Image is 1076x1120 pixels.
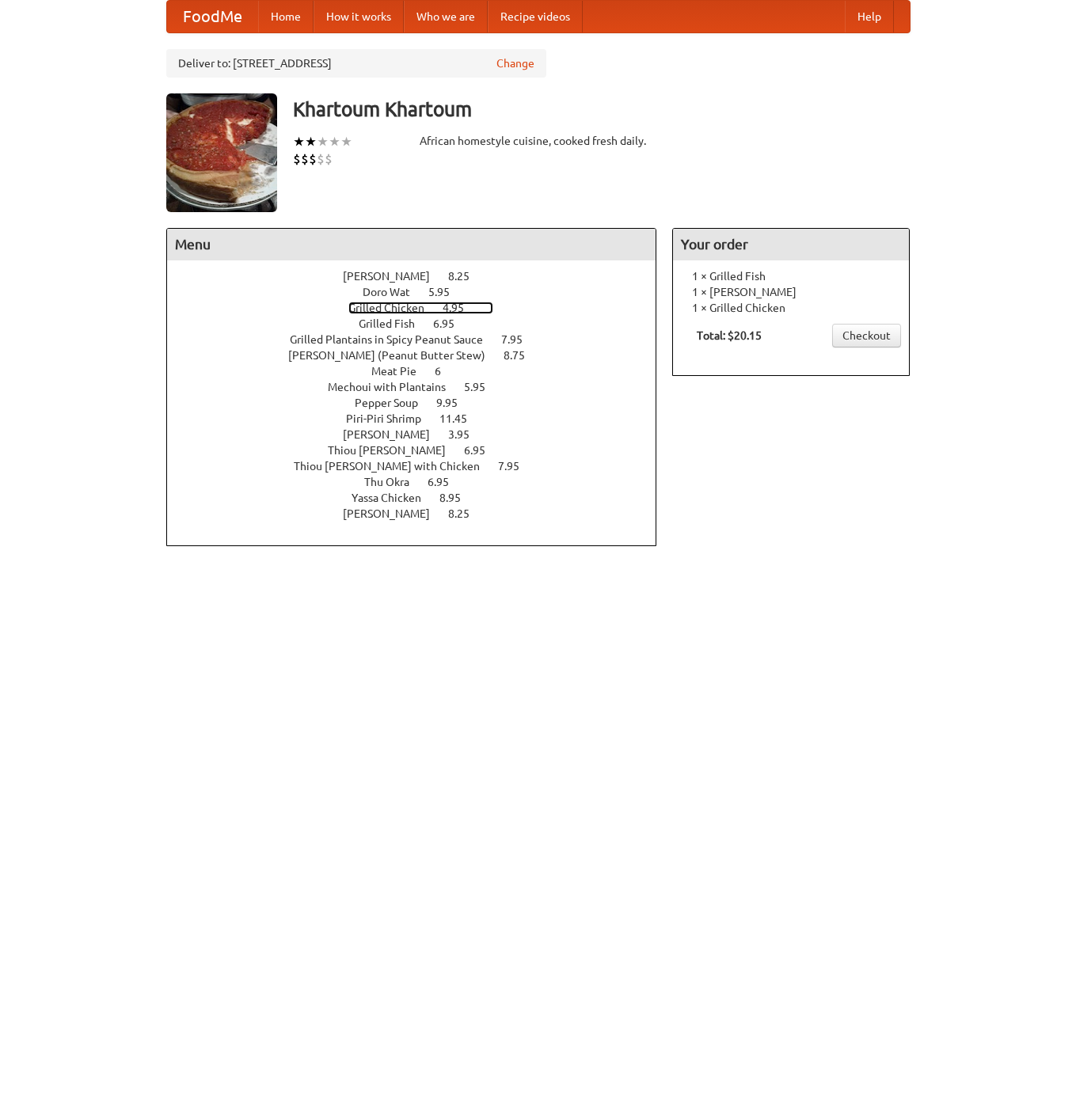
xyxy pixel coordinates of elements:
[501,333,538,346] span: 7.95
[167,1,258,32] a: FoodMe
[293,150,301,168] li: $
[363,286,426,298] span: Doro Wat
[364,476,478,488] a: Thu Okra 6.95
[448,428,485,441] span: 3.95
[166,93,277,212] img: angular.jpg
[346,412,437,425] span: Piri-Piri Shrimp
[258,1,314,32] a: Home
[448,507,485,520] span: 8.25
[166,49,546,78] div: Deliver to: [STREET_ADDRESS]
[681,284,901,300] li: 1 × [PERSON_NAME]
[359,317,484,330] a: Grilled Fish 6.95
[433,317,470,330] span: 6.95
[293,133,305,150] li: ★
[404,1,488,32] a: Who we are
[290,333,499,346] span: Grilled Plantains in Spicy Peanut Sauce
[309,150,317,168] li: $
[428,286,466,298] span: 5.95
[352,492,437,504] span: Yassa Chicken
[832,324,901,347] a: Checkout
[359,317,431,330] span: Grilled Fish
[436,397,473,409] span: 9.95
[673,229,909,260] h4: Your order
[329,133,340,150] li: ★
[343,428,499,441] a: [PERSON_NAME] 3.95
[340,133,352,150] li: ★
[290,333,552,346] a: Grilled Plantains in Spicy Peanut Sauce 7.95
[464,381,501,393] span: 5.95
[328,381,515,393] a: Mechoui with Plantains 5.95
[443,302,480,314] span: 4.95
[439,412,483,425] span: 11.45
[317,133,329,150] li: ★
[420,133,657,149] div: African homestyle cuisine, cooked fresh daily.
[428,476,465,488] span: 6.95
[681,268,901,284] li: 1 × Grilled Fish
[288,349,501,362] span: [PERSON_NAME] (Peanut Butter Stew)
[294,460,496,473] span: Thiou [PERSON_NAME] with Chicken
[325,150,333,168] li: $
[697,329,762,342] b: Total: $20.15
[355,397,487,409] a: Pepper Soup 9.95
[363,286,479,298] a: Doro Wat 5.95
[371,365,432,378] span: Meat Pie
[439,492,477,504] span: 8.95
[681,300,901,316] li: 1 × Grilled Chicken
[167,229,656,260] h4: Menu
[464,444,501,457] span: 6.95
[305,133,317,150] li: ★
[301,150,309,168] li: $
[343,270,446,283] span: [PERSON_NAME]
[348,302,440,314] span: Grilled Chicken
[504,349,541,362] span: 8.75
[355,397,434,409] span: Pepper Soup
[488,1,583,32] a: Recipe videos
[294,460,549,473] a: Thiou [PERSON_NAME] with Chicken 7.95
[328,444,462,457] span: Thiou [PERSON_NAME]
[498,460,535,473] span: 7.95
[293,93,911,125] h3: Khartoum Khartoum
[314,1,404,32] a: How it works
[343,507,446,520] span: [PERSON_NAME]
[435,365,457,378] span: 6
[348,302,493,314] a: Grilled Chicken 4.95
[343,270,499,283] a: [PERSON_NAME] 8.25
[328,444,515,457] a: Thiou [PERSON_NAME] 6.95
[328,381,462,393] span: Mechoui with Plantains
[346,412,496,425] a: Piri-Piri Shrimp 11.45
[288,349,554,362] a: [PERSON_NAME] (Peanut Butter Stew) 8.75
[352,492,490,504] a: Yassa Chicken 8.95
[343,428,446,441] span: [PERSON_NAME]
[845,1,894,32] a: Help
[364,476,425,488] span: Thu Okra
[496,55,534,71] a: Change
[317,150,325,168] li: $
[448,270,485,283] span: 8.25
[343,507,499,520] a: [PERSON_NAME] 8.25
[371,365,470,378] a: Meat Pie 6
